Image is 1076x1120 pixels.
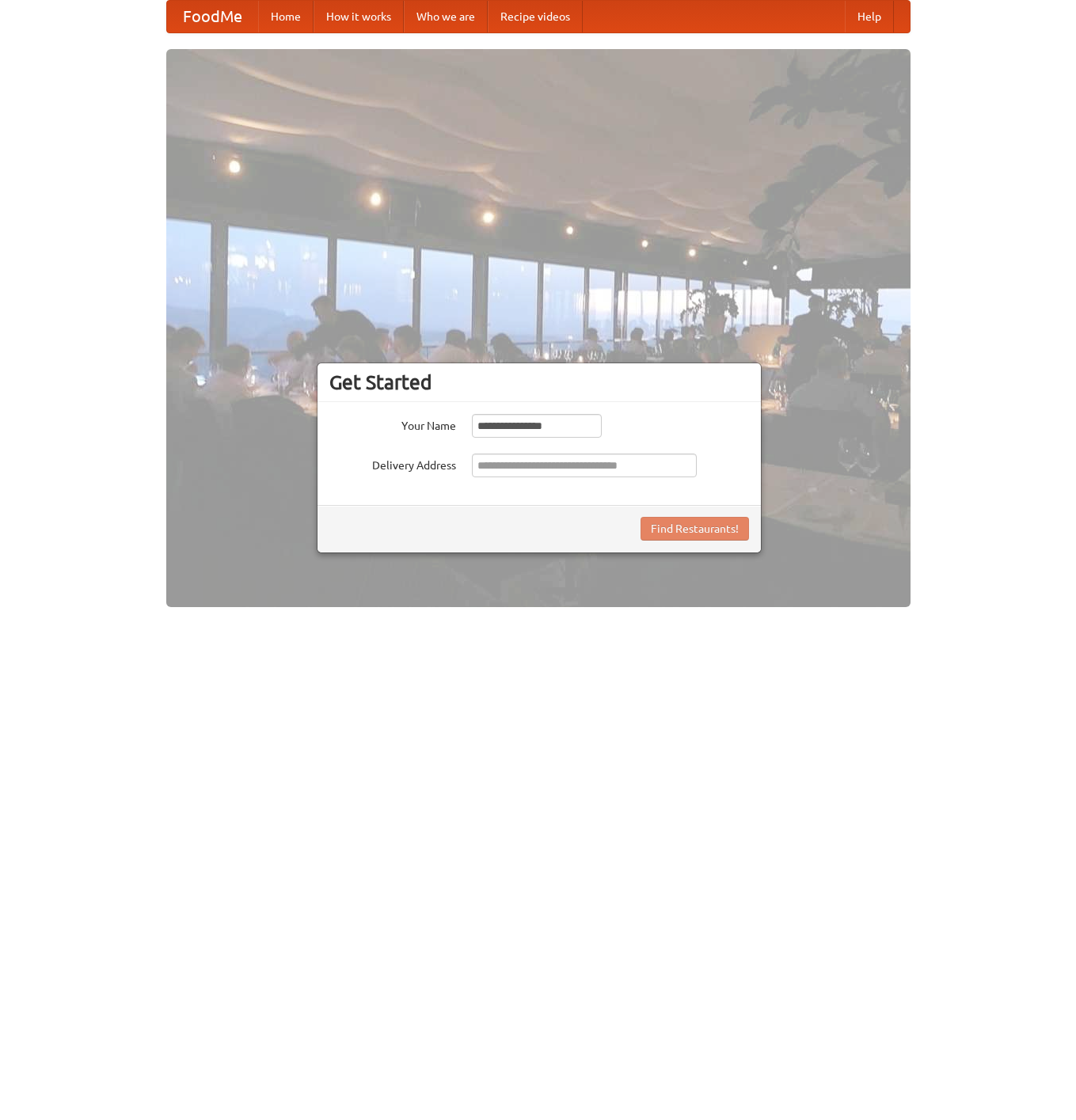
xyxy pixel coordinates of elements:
[167,1,258,32] a: FoodMe
[314,1,404,32] a: How it works
[258,1,314,32] a: Home
[329,414,456,434] label: Your Name
[404,1,488,32] a: Who we are
[329,370,749,394] h3: Get Started
[329,454,456,473] label: Delivery Address
[845,1,894,32] a: Help
[488,1,583,32] a: Recipe videos
[641,517,749,541] button: Find Restaurants!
